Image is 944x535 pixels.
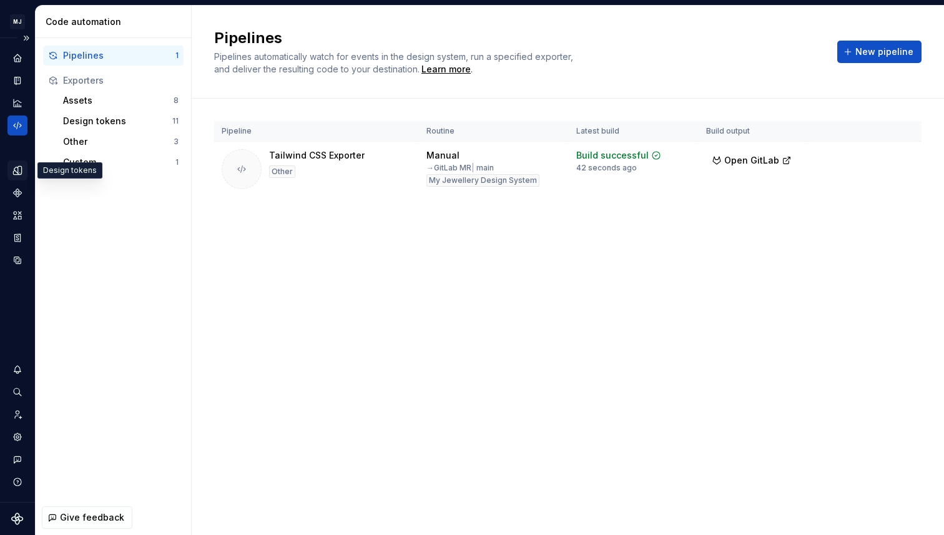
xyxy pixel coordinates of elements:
div: Pipelines [63,49,175,62]
a: Settings [7,427,27,447]
a: Analytics [7,93,27,113]
a: Learn more [421,63,471,76]
div: Assets [63,94,174,107]
div: 3 [174,137,179,147]
a: Design tokens [7,160,27,180]
div: Design tokens [63,115,172,127]
div: My Jewellery Design System [426,174,539,187]
div: Code automation [46,16,186,28]
a: Open GitLab [706,157,797,167]
div: Design tokens [37,162,102,179]
button: Other3 [58,132,184,152]
svg: Supernova Logo [11,513,24,525]
span: Pipelines automatically watch for events in the design system, run a specified exporter, and deli... [214,51,576,74]
div: Other [63,135,174,148]
button: New pipeline [837,41,922,63]
div: 1 [175,157,179,167]
div: 8 [174,96,179,106]
a: Home [7,48,27,68]
th: Build output [699,121,809,142]
div: Custom [63,156,175,169]
button: Give feedback [42,506,132,529]
button: Custom1 [58,152,184,172]
a: Code automation [7,115,27,135]
div: → GitLab MR main [426,163,494,173]
button: Search ⌘K [7,382,27,402]
a: Invite team [7,405,27,425]
a: Assets [7,205,27,225]
span: New pipeline [855,46,913,58]
th: Pipeline [214,121,419,142]
button: Contact support [7,449,27,469]
div: 11 [172,116,179,126]
div: 42 seconds ago [576,163,637,173]
th: Routine [419,121,569,142]
button: Design tokens11 [58,111,184,131]
div: Build successful [576,149,649,162]
div: MJ [10,14,25,29]
button: MJ [2,8,32,35]
button: Assets8 [58,91,184,110]
span: | [471,163,474,172]
a: Storybook stories [7,228,27,248]
a: Data sources [7,250,27,270]
button: Open GitLab [706,149,797,172]
div: 1 [175,51,179,61]
div: Tailwind CSS Exporter [269,149,365,162]
button: Expand sidebar [17,29,35,47]
div: Manual [426,149,460,162]
span: Open GitLab [724,154,779,167]
span: . [420,65,473,74]
div: Exporters [63,74,179,87]
h2: Pipelines [214,28,822,48]
span: Give feedback [60,511,124,524]
button: Pipelines1 [43,46,184,66]
button: Notifications [7,360,27,380]
a: Documentation [7,71,27,91]
div: Other [269,165,295,178]
th: Latest build [569,121,699,142]
a: Components [7,183,27,203]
